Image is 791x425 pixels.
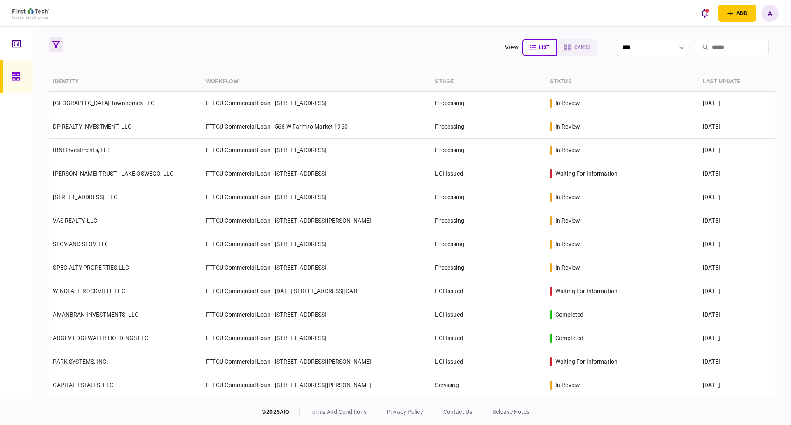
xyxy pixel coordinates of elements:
[53,311,138,318] a: AMANBRAN INVESTMENTS, LLC
[699,303,775,326] td: [DATE]
[202,303,431,326] td: FTFCU Commercial Loan - [STREET_ADDRESS]
[202,232,431,256] td: FTFCU Commercial Loan - [STREET_ADDRESS]
[53,170,173,177] a: [PERSON_NAME] TRUST - LAKE OSWEGO, LLC
[431,326,545,350] td: LOI Issued
[387,409,423,415] a: privacy policy
[492,409,529,415] a: release notes
[431,279,545,303] td: LOI Issued
[202,350,431,373] td: FTFCU Commercial Loan - [STREET_ADDRESS][PERSON_NAME]
[431,115,545,139] td: Processing
[555,357,618,366] div: waiting for information
[555,193,580,201] div: in review
[699,162,775,185] td: [DATE]
[555,310,583,319] div: completed
[555,334,583,342] div: completed
[53,241,109,247] a: SLOV AND SLOV, LLC
[555,99,580,107] div: in review
[431,209,545,232] td: Processing
[443,409,472,415] a: contact us
[699,209,775,232] td: [DATE]
[555,146,580,154] div: in review
[431,350,545,373] td: LOI Issued
[12,8,49,19] img: client company logo
[262,408,300,416] div: © 2025 AIO
[431,303,545,326] td: LOI Issued
[431,373,545,397] td: Servicing
[696,5,713,22] button: open notifications list
[761,5,779,22] button: A
[53,194,117,200] a: [STREET_ADDRESS], LLC
[699,72,775,92] th: last update
[202,185,431,209] td: FTFCU Commercial Loan - [STREET_ADDRESS]
[699,350,775,373] td: [DATE]
[699,92,775,115] td: [DATE]
[53,382,113,388] a: CAPITAL ESTATES, LLC
[431,256,545,279] td: Processing
[202,72,431,92] th: workflow
[53,100,154,106] a: [GEOGRAPHIC_DATA] Townhomes LLC
[202,162,431,185] td: FTFCU Commercial Loan - [STREET_ADDRESS]
[202,279,431,303] td: FTFCU Commercial Loan - [DATE][STREET_ADDRESS][DATE]
[431,162,545,185] td: LOI Issued
[202,209,431,232] td: FTFCU Commercial Loan - [STREET_ADDRESS][PERSON_NAME]
[522,39,557,56] button: list
[309,409,367,415] a: terms and conditions
[555,240,580,248] div: in review
[53,264,129,271] a: SPECIALTY PROPERTIES LLC
[539,45,549,50] span: list
[431,232,545,256] td: Processing
[202,373,431,397] td: FTFCU Commercial Loan - [STREET_ADDRESS][PERSON_NAME]
[431,185,545,209] td: Processing
[546,72,699,92] th: status
[53,123,131,130] a: DP REALTY INVESTMENT, LLC
[555,381,580,389] div: in review
[202,326,431,350] td: FTFCU Commercial Loan - [STREET_ADDRESS]
[718,5,756,22] button: open adding identity options
[699,256,775,279] td: [DATE]
[574,45,590,50] span: cards
[699,185,775,209] td: [DATE]
[555,122,580,131] div: in review
[53,335,148,341] a: ARGEV EDGEWATER HOLDINGS LLC
[431,72,545,92] th: stage
[53,217,97,224] a: VAS REALTY, LLC
[699,326,775,350] td: [DATE]
[699,373,775,397] td: [DATE]
[555,216,580,225] div: in review
[202,256,431,279] td: FTFCU Commercial Loan - [STREET_ADDRESS]
[555,169,618,178] div: waiting for information
[202,92,431,115] td: FTFCU Commercial Loan - [STREET_ADDRESS]
[505,42,519,52] div: view
[699,232,775,256] td: [DATE]
[431,92,545,115] td: Processing
[202,139,431,162] td: FTFCU Commercial Loan - [STREET_ADDRESS]
[557,39,597,56] button: cards
[53,288,125,294] a: WINDFALL ROCKVILLE LLC
[431,139,545,162] td: Processing
[555,263,580,272] div: in review
[699,115,775,139] td: [DATE]
[202,115,431,139] td: FTFCU Commercial Loan - 566 W Farm to Market 1960
[555,287,618,295] div: waiting for information
[53,147,111,153] a: IBNI Investments, LLC
[53,358,108,365] a: PARK SYSTEMS, INC.
[699,139,775,162] td: [DATE]
[49,72,201,92] th: identity
[699,279,775,303] td: [DATE]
